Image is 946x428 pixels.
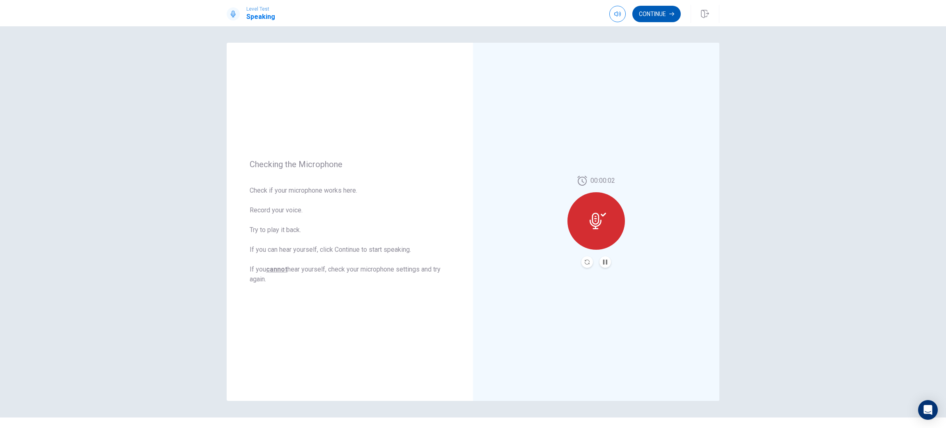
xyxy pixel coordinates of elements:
[632,6,681,22] button: Continue
[246,6,275,12] span: Level Test
[599,256,611,268] button: Pause Audio
[918,400,938,420] div: Open Intercom Messenger
[246,12,275,22] h1: Speaking
[581,256,593,268] button: Record Again
[250,159,450,169] span: Checking the Microphone
[266,265,287,273] u: cannot
[250,186,450,284] span: Check if your microphone works here. Record your voice. Try to play it back. If you can hear your...
[590,176,615,186] span: 00:00:02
